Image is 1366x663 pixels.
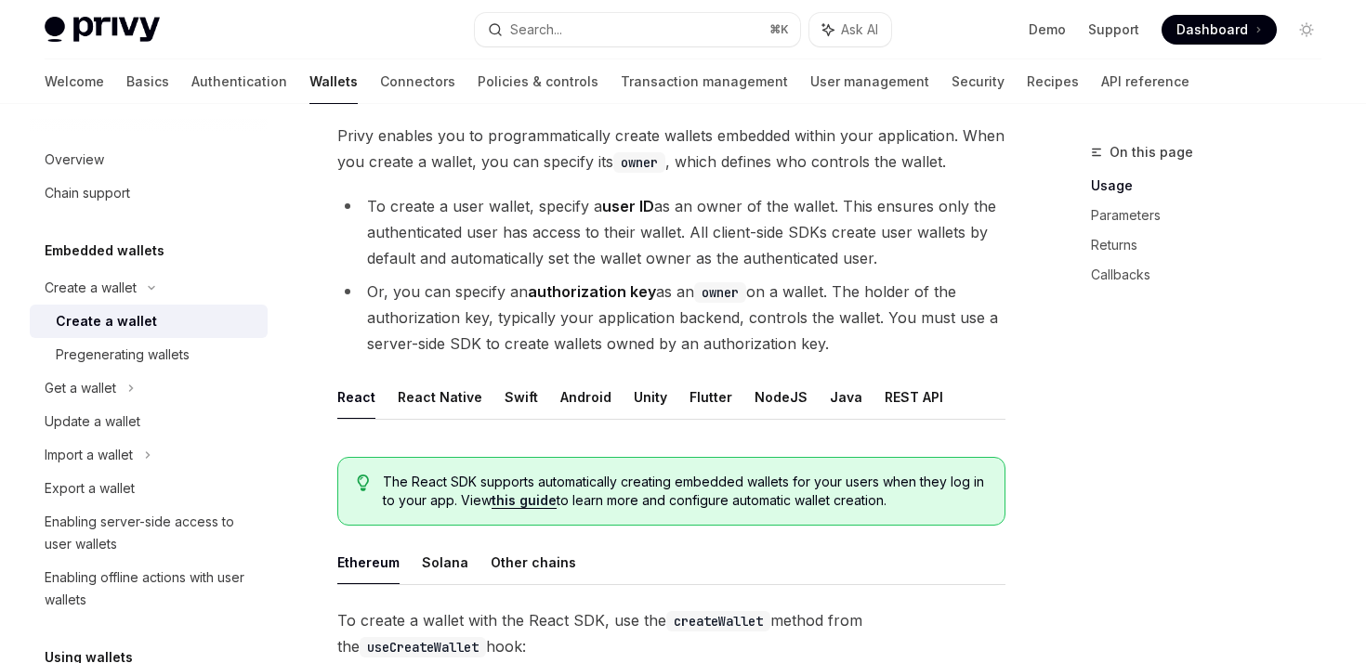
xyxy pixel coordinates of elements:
a: Demo [1029,20,1066,39]
li: Or, you can specify an as an on a wallet. The holder of the authorization key, typically your app... [337,279,1005,357]
button: Other chains [491,540,576,584]
div: Search... [510,19,562,41]
button: Ethereum [337,540,400,584]
button: Swift [505,375,538,419]
img: light logo [45,17,160,43]
a: Usage [1091,171,1336,201]
button: React [337,375,375,419]
a: Support [1088,20,1139,39]
span: On this page [1110,141,1193,163]
span: The React SDK supports automatically creating embedded wallets for your users when they log in to... [383,473,986,510]
span: Ask AI [841,20,878,39]
button: Toggle dark mode [1292,15,1321,45]
code: createWallet [666,611,770,631]
button: Search...⌘K [475,13,799,46]
svg: Tip [357,474,370,491]
button: Android [560,375,611,419]
li: To create a user wallet, specify a as an owner of the wallet. This ensures only the authenticated... [337,193,1005,271]
code: useCreateWallet [360,637,486,657]
button: React Native [398,375,482,419]
a: User management [810,59,929,104]
code: owner [613,152,665,173]
a: Callbacks [1091,260,1336,290]
span: Privy enables you to programmatically create wallets embedded within your application. When you c... [337,123,1005,175]
button: Solana [422,540,468,584]
button: Ask AI [809,13,891,46]
a: Returns [1091,230,1336,260]
div: Get a wallet [45,377,116,399]
span: To create a wallet with the React SDK, use the method from the hook: [337,607,1005,659]
code: owner [694,282,746,303]
a: Transaction management [621,59,788,104]
button: NodeJS [755,375,808,419]
div: Chain support [45,182,130,204]
div: Pregenerating wallets [56,344,190,366]
div: Create a wallet [45,277,137,299]
a: Create a wallet [30,305,268,338]
div: Update a wallet [45,410,140,433]
button: Java [830,375,862,419]
a: Policies & controls [478,59,598,104]
button: Unity [634,375,667,419]
a: Export a wallet [30,472,268,505]
strong: authorization key [528,282,656,301]
div: Export a wallet [45,477,135,500]
a: Parameters [1091,201,1336,230]
div: Import a wallet [45,444,133,466]
a: Welcome [45,59,104,104]
a: Security [952,59,1005,104]
a: Basics [126,59,169,104]
button: REST API [885,375,943,419]
strong: user ID [602,197,654,215]
a: Recipes [1027,59,1079,104]
a: Enabling server-side access to user wallets [30,505,268,561]
span: ⌘ K [769,22,789,37]
span: Dashboard [1176,20,1248,39]
a: API reference [1101,59,1189,104]
a: Connectors [380,59,455,104]
a: Chain support [30,176,268,210]
h5: Embedded wallets [45,240,164,262]
a: Dashboard [1162,15,1277,45]
div: Enabling offline actions with user wallets [45,566,256,611]
a: Wallets [309,59,358,104]
div: Overview [45,149,104,171]
a: Enabling offline actions with user wallets [30,561,268,617]
a: Authentication [191,59,287,104]
a: Pregenerating wallets [30,338,268,371]
button: Flutter [690,375,732,419]
div: Enabling server-side access to user wallets [45,511,256,555]
a: Overview [30,143,268,176]
a: Update a wallet [30,405,268,438]
a: this guide [492,492,557,509]
div: Create a wallet [56,310,157,332]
